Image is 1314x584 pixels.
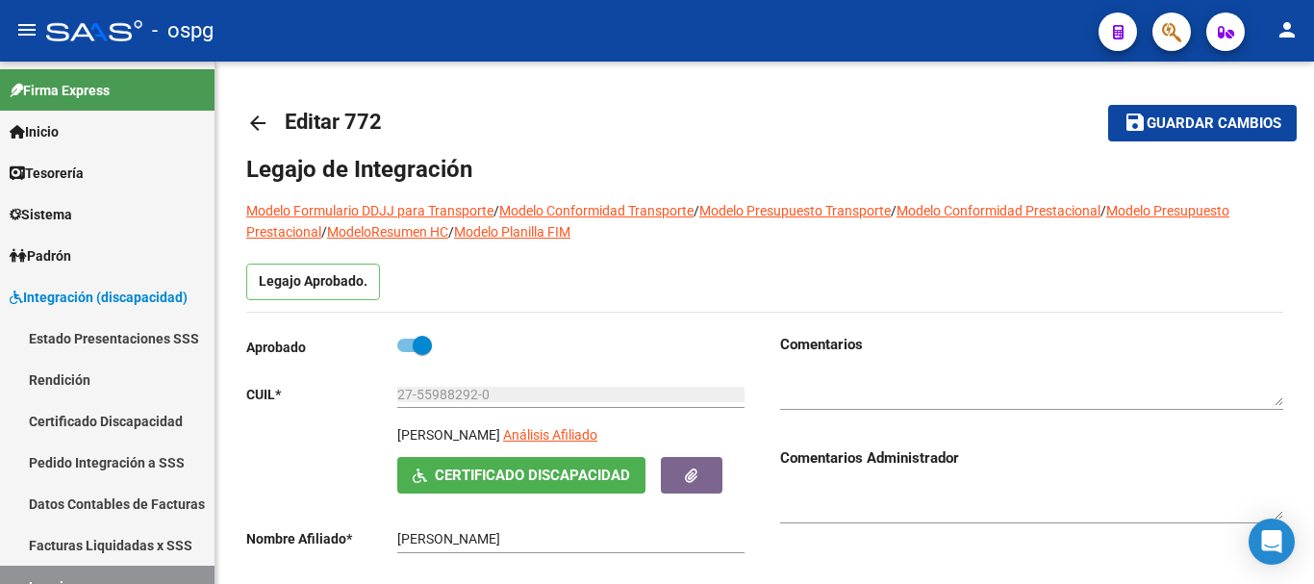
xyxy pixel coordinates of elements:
[10,245,71,267] span: Padrón
[499,203,694,218] a: Modelo Conformidad Transporte
[454,224,570,240] a: Modelo Planilla FIM
[10,121,59,142] span: Inicio
[246,264,380,300] p: Legajo Aprobado.
[503,427,597,443] span: Análisis Afiliado
[780,447,1283,469] h3: Comentarios Administrador
[246,384,397,405] p: CUIL
[10,163,84,184] span: Tesorería
[780,334,1283,355] h3: Comentarios
[1276,18,1299,41] mat-icon: person
[10,287,188,308] span: Integración (discapacidad)
[1108,105,1297,140] button: Guardar cambios
[246,154,1283,185] h1: Legajo de Integración
[1147,115,1281,133] span: Guardar cambios
[10,204,72,225] span: Sistema
[246,112,269,135] mat-icon: arrow_back
[699,203,891,218] a: Modelo Presupuesto Transporte
[285,110,382,134] span: Editar 772
[15,18,38,41] mat-icon: menu
[327,224,448,240] a: ModeloResumen HC
[1249,519,1295,565] div: Open Intercom Messenger
[435,468,630,485] span: Certificado Discapacidad
[397,424,500,445] p: [PERSON_NAME]
[897,203,1100,218] a: Modelo Conformidad Prestacional
[152,10,214,52] span: - ospg
[246,528,397,549] p: Nombre Afiliado
[10,80,110,101] span: Firma Express
[246,337,397,358] p: Aprobado
[1124,111,1147,134] mat-icon: save
[397,457,645,493] button: Certificado Discapacidad
[246,203,493,218] a: Modelo Formulario DDJJ para Transporte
